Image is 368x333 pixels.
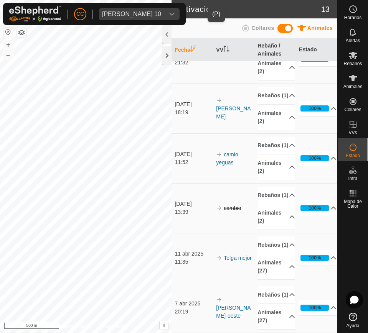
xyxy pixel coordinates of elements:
div: 18:19 [175,108,212,116]
div: [DATE] [175,100,212,108]
span: Ayuda [347,323,360,328]
p-accordion-header: Animales (27) [257,304,295,329]
a: Ayuda [338,310,368,331]
img: arrow [216,97,222,103]
p-accordion-header: Rebaños (1) [257,137,295,154]
div: 100% [300,305,329,311]
p-sorticon: Activar para ordenar [190,47,196,53]
div: 100% [309,105,321,112]
img: Logo Gallagher [9,6,61,22]
span: Ruben Fernandez Caballero 10 [99,8,164,20]
button: Capas del Mapa [17,28,26,37]
th: Estado [296,39,337,61]
span: CC [76,10,84,18]
span: Animales [307,25,333,31]
th: VV [213,39,254,61]
div: 11:35 [175,258,212,266]
p-accordion-header: Animales (2) [257,105,295,130]
span: Animales [343,84,362,89]
div: 100% [309,254,321,261]
span: i [163,322,165,328]
button: Restablecer Mapa [3,28,13,37]
span: Collares [344,107,361,112]
div: [PERSON_NAME] 10 [102,11,161,17]
p-accordion-header: 100% [299,200,337,216]
div: 100% [309,304,321,311]
div: 100% [300,155,329,161]
div: 100% [309,204,321,212]
th: Fecha [172,39,213,61]
div: 21:32 [175,59,212,67]
p-accordion-header: Rebaños (1) [257,87,295,104]
div: [DATE] [175,150,212,158]
p-accordion-header: Animales (2) [257,204,295,230]
p-accordion-header: 100% [299,101,337,116]
a: Contáctenos [100,323,125,330]
div: 13:39 [175,208,212,216]
a: Política de Privacidad [46,323,90,330]
s: cambio [224,205,241,211]
div: dropdown trigger [164,8,180,20]
span: Alertas [346,38,360,43]
span: VVs [348,130,357,135]
img: arrow [216,151,222,157]
a: camio yeguas [216,151,238,166]
span: Mapa de Calor [340,199,366,208]
p-sorticon: Activar para ordenar [223,47,229,53]
p-accordion-header: 100% [299,250,337,266]
p-accordion-header: 100% [299,300,337,315]
p-accordion-header: 100% [299,151,337,166]
span: Rebaños [343,61,362,66]
img: arrow [216,205,222,211]
p-accordion-header: Animales (27) [257,254,295,279]
div: 100% [300,105,329,112]
p-accordion-header: Rebaños (1) [257,286,295,303]
div: 11:52 [175,158,212,166]
button: i [160,321,168,330]
p-accordion-header: Rebaños (1) [257,236,295,254]
div: 11 abr 2025 [175,250,212,258]
h2: Activaciones [176,5,321,14]
span: 13 [321,3,330,15]
span: Infra [348,176,357,181]
a: [PERSON_NAME]-oeste [216,305,251,319]
img: arrow [216,297,222,303]
button: + [3,40,13,49]
div: 100% [300,205,329,211]
div: 100% [309,154,321,162]
div: 7 abr 2025 [175,300,212,308]
p-accordion-header: Animales (2) [257,154,295,180]
span: Estado [346,153,360,158]
a: Telga mejor [224,255,251,261]
div: 100% [300,255,329,261]
a: [PERSON_NAME] [216,105,251,120]
span: Horarios [344,15,361,20]
button: – [3,50,13,59]
div: 20:19 [175,308,212,316]
img: arrow [216,255,222,261]
p-accordion-header: Animales (2) [257,55,295,80]
span: Collares [251,25,274,31]
div: [DATE] [175,200,212,208]
th: Rebaño / Animales [254,39,296,61]
p-accordion-header: Rebaños (1) [257,187,295,204]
